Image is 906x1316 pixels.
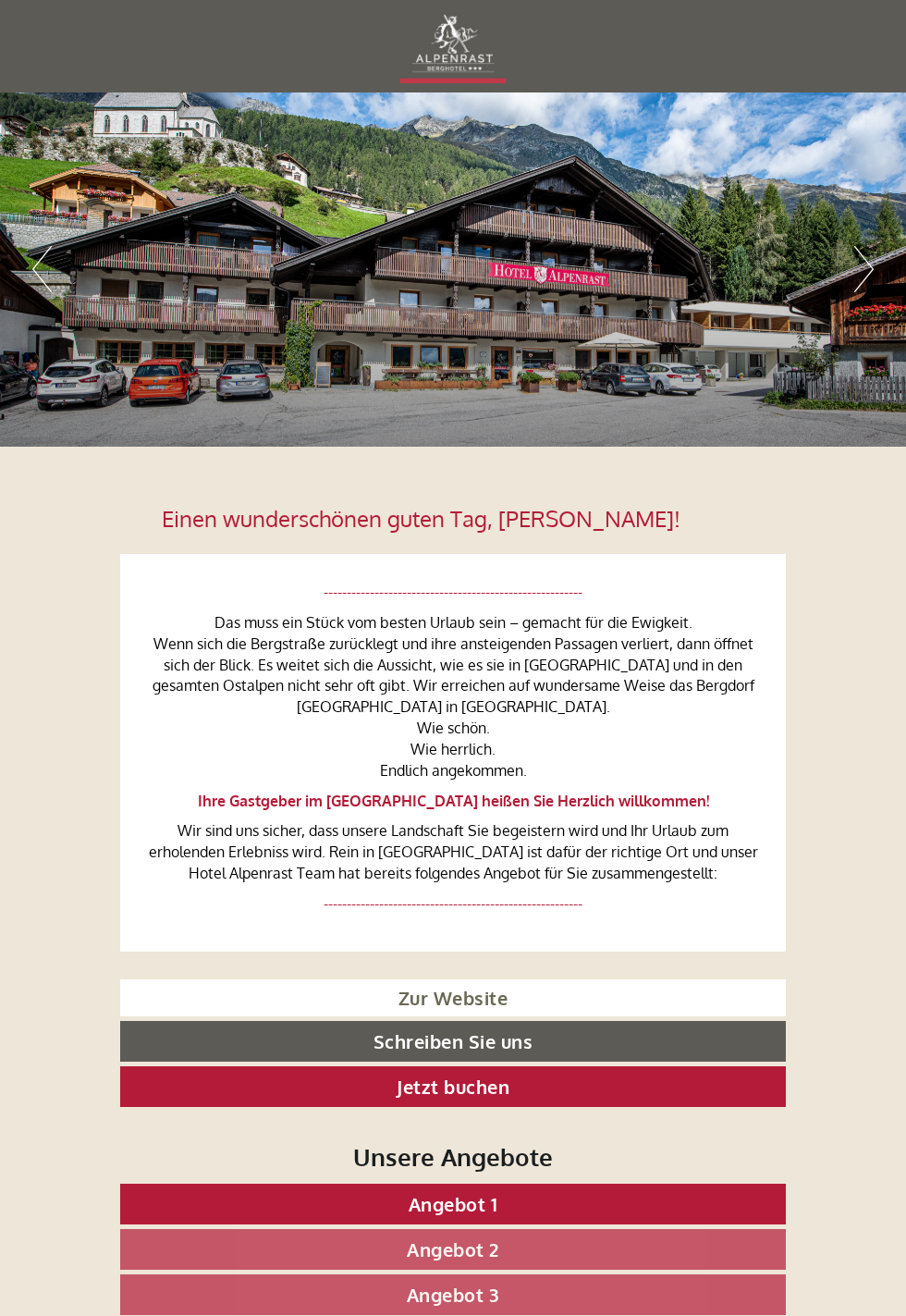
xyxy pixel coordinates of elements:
span: Das muss ein Stück vom besten Urlaub sein – gemacht für die Ewigkeit. Wenn sich die Bergstraße zu... [153,613,754,780]
h1: Einen wunderschönen guten Tag, [PERSON_NAME]! [162,507,680,531]
span: Angebot 1 [409,1192,498,1216]
span: Angebot 2 [407,1237,499,1261]
button: Previous [32,246,52,292]
span: Angebot 3 [407,1283,500,1307]
a: Zur Website [120,979,786,1017]
div: Unsere Angebote [120,1139,786,1174]
button: Next [854,246,874,292]
strong: Ihre Gastgeber im [GEOGRAPHIC_DATA] heißen Sie Herzlich willkommen! [198,792,709,810]
span: Wir sind uns sicher, dass unsere Landschaft Sie begeistern wird und Ihr Urlaub zum erholenden Erl... [149,821,758,882]
a: Jetzt buchen [120,1066,786,1107]
span: -------------------------------------------------------- [324,583,582,601]
span: -------------------------------------------------------- [324,894,582,913]
a: Schreiben Sie uns [120,1021,786,1062]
